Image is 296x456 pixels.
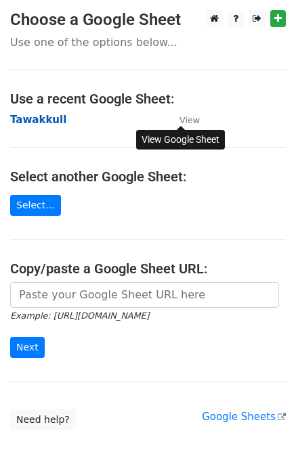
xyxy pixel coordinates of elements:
h3: Choose a Google Sheet [10,10,286,30]
input: Next [10,337,45,358]
iframe: Chat Widget [228,391,296,456]
div: View Google Sheet [136,130,225,150]
h4: Copy/paste a Google Sheet URL: [10,260,286,277]
p: Use one of the options below... [10,35,286,49]
input: Paste your Google Sheet URL here [10,282,279,308]
a: Need help? [10,409,76,430]
a: Select... [10,195,61,216]
small: Example: [URL][DOMAIN_NAME] [10,311,149,321]
a: View [166,114,200,126]
a: Tawakkull [10,114,66,126]
small: View [179,115,200,125]
a: Google Sheets [202,411,286,423]
h4: Select another Google Sheet: [10,168,286,185]
h4: Use a recent Google Sheet: [10,91,286,107]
